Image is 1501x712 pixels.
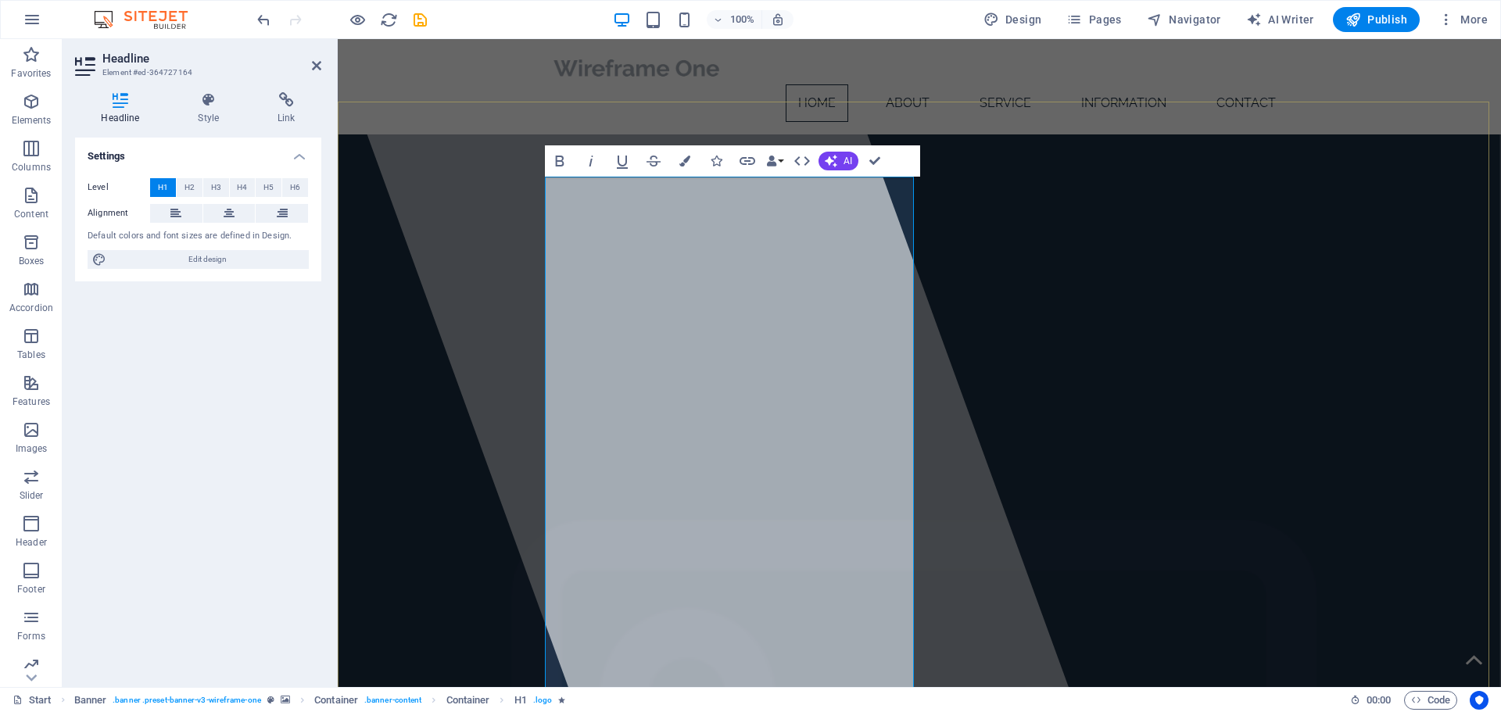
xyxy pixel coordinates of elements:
[90,10,207,29] img: Editor Logo
[111,250,304,269] span: Edit design
[1411,691,1450,710] span: Code
[282,178,308,197] button: H6
[707,10,762,29] button: 100%
[1141,7,1227,32] button: Navigator
[11,67,51,80] p: Favorites
[88,230,309,243] div: Default colors and font sizes are defined in Design.
[701,145,731,177] button: Icons
[17,583,45,596] p: Footer
[150,178,176,197] button: H1
[411,11,429,29] i: Save (Ctrl+S)
[158,178,168,197] span: H1
[1367,691,1391,710] span: 00 00
[1438,12,1488,27] span: More
[670,145,700,177] button: Colors
[20,489,44,502] p: Slider
[113,691,261,710] span: . banner .preset-banner-v3-wireframe-one
[74,691,566,710] nav: breadcrumb
[380,11,398,29] i: Reload page
[730,10,755,29] h6: 100%
[1432,7,1494,32] button: More
[733,145,762,177] button: Link
[364,691,421,710] span: . banner-content
[446,691,490,710] span: Click to select. Double-click to edit
[75,138,321,166] h4: Settings
[1246,12,1314,27] span: AI Writer
[172,92,252,125] h4: Style
[1333,7,1420,32] button: Publish
[1350,691,1392,710] h6: Session time
[237,178,247,197] span: H4
[977,7,1048,32] div: Design (Ctrl+Alt+Y)
[1377,694,1380,706] span: :
[410,10,429,29] button: save
[17,630,45,642] p: Forms
[255,11,273,29] i: Undo: Change text (Ctrl+Z)
[13,691,52,710] a: Click to cancel selection. Double-click to open Pages
[88,178,150,197] label: Level
[13,395,50,408] p: Features
[558,696,565,704] i: Element contains an animation
[88,204,150,223] label: Alignment
[639,145,668,177] button: Strikethrough
[983,12,1042,27] span: Design
[860,145,890,177] button: Confirm (Ctrl+⏎)
[545,145,575,177] button: Bold (Ctrl+B)
[19,255,45,267] p: Boxes
[281,696,290,704] i: This element contains a background
[263,178,274,197] span: H5
[14,208,48,220] p: Content
[254,10,273,29] button: undo
[1345,12,1407,27] span: Publish
[16,536,47,549] p: Header
[88,250,309,269] button: Edit design
[75,92,172,125] h4: Headline
[977,7,1048,32] button: Design
[74,691,107,710] span: Click to select. Double-click to edit
[267,696,274,704] i: This element is a customizable preset
[203,178,229,197] button: H3
[1060,7,1127,32] button: Pages
[211,178,221,197] span: H3
[252,92,321,125] h4: Link
[290,178,300,197] span: H6
[184,178,195,197] span: H2
[314,691,358,710] span: Click to select. Double-click to edit
[102,66,290,80] h3: Element #ed-364727164
[256,178,281,197] button: H5
[764,145,786,177] button: Data Bindings
[819,152,858,170] button: AI
[1240,7,1320,32] button: AI Writer
[514,691,527,710] span: Click to select. Double-click to edit
[9,302,53,314] p: Accordion
[844,156,852,166] span: AI
[1066,12,1121,27] span: Pages
[1404,691,1457,710] button: Code
[12,161,51,174] p: Columns
[230,178,256,197] button: H4
[177,178,202,197] button: H2
[17,349,45,361] p: Tables
[16,442,48,455] p: Images
[576,145,606,177] button: Italic (Ctrl+I)
[787,145,817,177] button: HTML
[12,114,52,127] p: Elements
[1147,12,1221,27] span: Navigator
[348,10,367,29] button: Click here to leave preview mode and continue editing
[102,52,321,66] h2: Headline
[533,691,552,710] span: . logo
[379,10,398,29] button: reload
[1470,691,1488,710] button: Usercentrics
[607,145,637,177] button: Underline (Ctrl+U)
